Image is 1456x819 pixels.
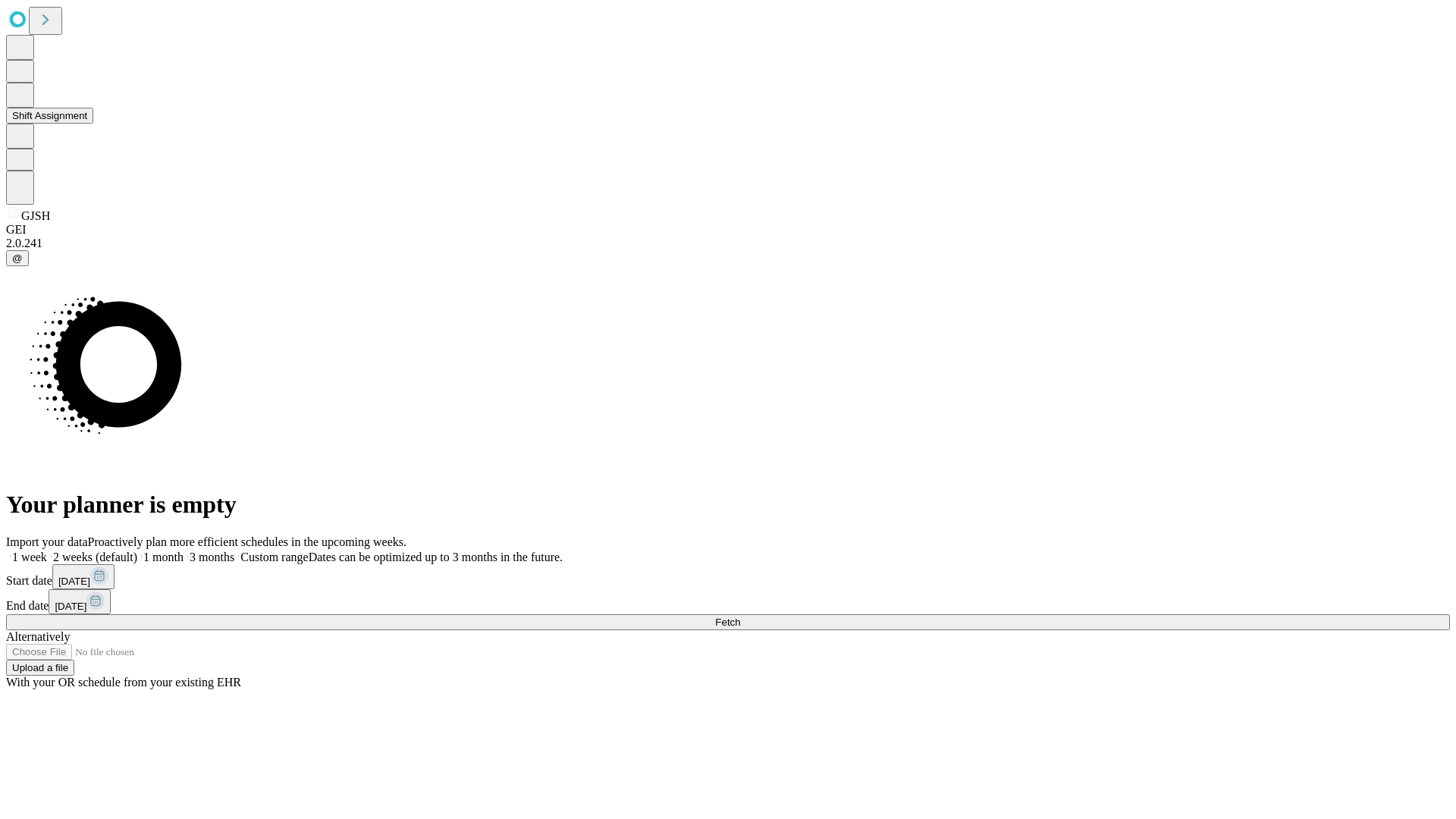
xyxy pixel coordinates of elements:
[6,223,1450,237] div: GEI
[12,253,23,264] span: @
[49,589,111,614] button: [DATE]
[190,551,234,563] span: 3 months
[715,617,740,628] span: Fetch
[240,551,308,563] span: Custom range
[6,108,93,124] button: Shift Assignment
[53,551,137,563] span: 2 weeks (default)
[6,614,1450,630] button: Fetch
[6,237,1450,250] div: 2.0.241
[6,589,1450,614] div: End date
[6,660,74,676] button: Upload a file
[6,564,1450,589] div: Start date
[143,551,184,563] span: 1 month
[88,535,406,548] span: Proactively plan more efficient schedules in the upcoming weeks.
[309,551,563,563] span: Dates can be optimized up to 3 months in the future.
[6,676,241,689] span: With your OR schedule from your existing EHR
[52,564,115,589] button: [DATE]
[6,250,29,266] button: @
[12,551,47,563] span: 1 week
[21,209,50,222] span: GJSH
[6,491,1450,519] h1: Your planner is empty
[55,601,86,612] span: [DATE]
[6,630,70,643] span: Alternatively
[6,535,88,548] span: Import your data
[58,576,90,587] span: [DATE]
